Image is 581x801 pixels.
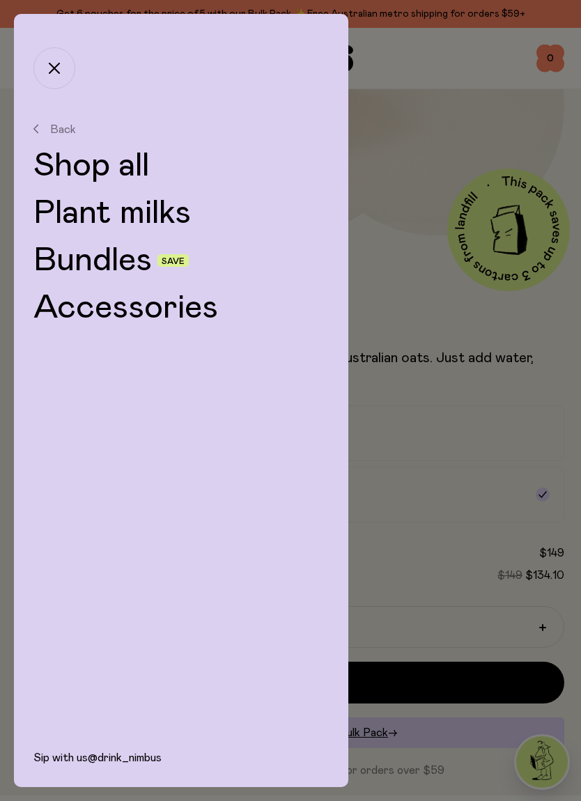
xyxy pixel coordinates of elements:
[50,123,76,135] span: Back
[14,751,348,787] div: Sip with us
[33,196,329,230] a: Plant milks
[88,752,162,763] a: @drink_nimbus
[33,123,329,135] button: Back
[162,257,185,265] span: Save
[33,244,152,277] a: Bundles
[33,291,329,325] a: Accessories
[33,149,329,182] a: Shop all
